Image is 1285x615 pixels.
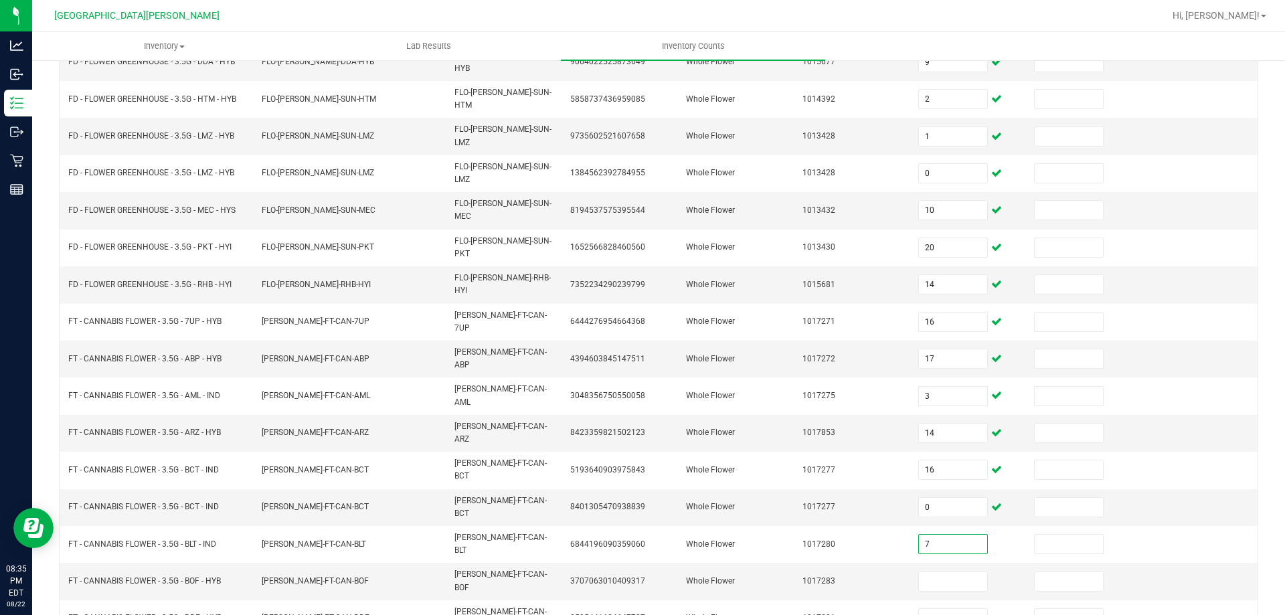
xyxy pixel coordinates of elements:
[802,428,835,437] span: 1017853
[570,576,645,586] span: 3707063010409317
[454,88,551,110] span: FLO-[PERSON_NAME]-SUN-HTM
[686,539,735,549] span: Whole Flower
[570,428,645,437] span: 8423359821502123
[802,280,835,289] span: 1015681
[644,40,743,52] span: Inventory Counts
[68,168,234,177] span: FD - FLOWER GREENHOUSE - 3.5G - LMZ - HYB
[262,317,369,326] span: [PERSON_NAME]-FT-CAN-7UP
[802,391,835,400] span: 1017275
[10,39,23,52] inline-svg: Analytics
[13,508,54,548] iframe: Resource center
[802,465,835,474] span: 1017277
[262,391,370,400] span: [PERSON_NAME]-FT-CAN-AML
[10,96,23,110] inline-svg: Inventory
[54,10,220,21] span: [GEOGRAPHIC_DATA][PERSON_NAME]
[1173,10,1260,21] span: Hi, [PERSON_NAME]!
[686,205,735,215] span: Whole Flower
[570,391,645,400] span: 3048356750550058
[262,242,374,252] span: FLO-[PERSON_NAME]-SUN-PKT
[686,502,735,511] span: Whole Flower
[262,465,369,474] span: [PERSON_NAME]-FT-CAN-BCT
[454,236,551,258] span: FLO-[PERSON_NAME]-SUN-PKT
[570,354,645,363] span: 4394603845147511
[68,502,219,511] span: FT - CANNABIS FLOWER - 3.5G - BCT - IND
[802,94,835,104] span: 1014392
[262,168,374,177] span: FLO-[PERSON_NAME]-SUN-LMZ
[262,94,376,104] span: FLO-[PERSON_NAME]-SUN-HTM
[570,168,645,177] span: 1384562392784955
[454,311,547,333] span: [PERSON_NAME]-FT-CAN-7UP
[802,539,835,549] span: 1017280
[68,391,220,400] span: FT - CANNABIS FLOWER - 3.5G - AML - IND
[454,422,547,444] span: [PERSON_NAME]-FT-CAN-ARZ
[802,354,835,363] span: 1017272
[454,347,547,369] span: [PERSON_NAME]-FT-CAN-ABP
[388,40,469,52] span: Lab Results
[802,168,835,177] span: 1013428
[570,57,645,66] span: 9064022525873649
[262,576,369,586] span: [PERSON_NAME]-FT-CAN-BOF
[68,131,234,141] span: FD - FLOWER GREENHOUSE - 3.5G - LMZ - HYB
[10,154,23,167] inline-svg: Retail
[262,131,374,141] span: FLO-[PERSON_NAME]-SUN-LMZ
[454,458,547,480] span: [PERSON_NAME]-FT-CAN-BCT
[33,40,296,52] span: Inventory
[262,502,369,511] span: [PERSON_NAME]-FT-CAN-BCT
[686,576,735,586] span: Whole Flower
[570,502,645,511] span: 8401305470938839
[686,131,735,141] span: Whole Flower
[570,280,645,289] span: 7352234290239799
[6,599,26,609] p: 08/22
[296,32,561,60] a: Lab Results
[570,94,645,104] span: 5858737436959085
[68,539,216,549] span: FT - CANNABIS FLOWER - 3.5G - BLT - IND
[686,391,735,400] span: Whole Flower
[10,183,23,196] inline-svg: Reports
[68,465,219,474] span: FT - CANNABIS FLOWER - 3.5G - BCT - IND
[802,242,835,252] span: 1013430
[68,428,221,437] span: FT - CANNABIS FLOWER - 3.5G - ARZ - HYB
[570,205,645,215] span: 8194537575395544
[686,94,735,104] span: Whole Flower
[68,354,222,363] span: FT - CANNABIS FLOWER - 3.5G - ABP - HYB
[454,496,547,518] span: [PERSON_NAME]-FT-CAN-BCT
[6,563,26,599] p: 08:35 PM EDT
[454,384,547,406] span: [PERSON_NAME]-FT-CAN-AML
[262,539,366,549] span: [PERSON_NAME]-FT-CAN-BLT
[570,131,645,141] span: 9735602521607658
[454,533,547,555] span: [PERSON_NAME]-FT-CAN-BLT
[686,317,735,326] span: Whole Flower
[32,32,296,60] a: Inventory
[262,354,369,363] span: [PERSON_NAME]-FT-CAN-ABP
[802,205,835,215] span: 1013432
[686,465,735,474] span: Whole Flower
[570,539,645,549] span: 6844196090359060
[454,199,551,221] span: FLO-[PERSON_NAME]-SUN-MEC
[10,68,23,81] inline-svg: Inbound
[68,317,222,326] span: FT - CANNABIS FLOWER - 3.5G - 7UP - HYB
[802,57,835,66] span: 1015677
[454,124,551,147] span: FLO-[PERSON_NAME]-SUN-LMZ
[68,57,235,66] span: FD - FLOWER GREENHOUSE - 3.5G - DDA - HYB
[686,242,735,252] span: Whole Flower
[68,242,232,252] span: FD - FLOWER GREENHOUSE - 3.5G - PKT - HYI
[262,280,371,289] span: FLO-[PERSON_NAME]-RHB-HYI
[570,465,645,474] span: 5193640903975843
[561,32,825,60] a: Inventory Counts
[570,317,645,326] span: 6444276954664368
[686,428,735,437] span: Whole Flower
[68,94,236,104] span: FD - FLOWER GREENHOUSE - 3.5G - HTM - HYB
[802,576,835,586] span: 1017283
[454,273,551,295] span: FLO-[PERSON_NAME]-RHB-HYI
[570,242,645,252] span: 1652566828460560
[686,168,735,177] span: Whole Flower
[802,131,835,141] span: 1013428
[262,428,369,437] span: [PERSON_NAME]-FT-CAN-ARZ
[686,280,735,289] span: Whole Flower
[10,125,23,139] inline-svg: Outbound
[686,57,735,66] span: Whole Flower
[68,576,221,586] span: FT - CANNABIS FLOWER - 3.5G - BOF - HYB
[454,162,551,184] span: FLO-[PERSON_NAME]-SUN-LMZ
[262,205,375,215] span: FLO-[PERSON_NAME]-SUN-MEC
[262,57,374,66] span: FLO-[PERSON_NAME]-DDA-HYB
